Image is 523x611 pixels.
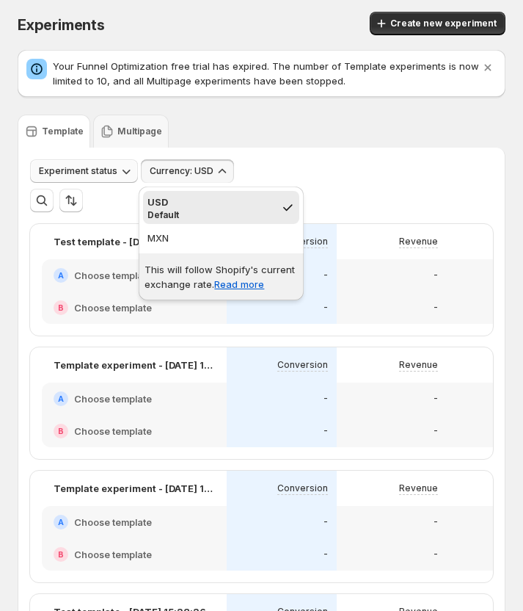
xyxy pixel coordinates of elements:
[39,165,117,177] span: Experiment status
[117,126,162,137] p: Multipage
[42,126,84,137] p: Template
[370,12,505,35] button: Create new experiment
[53,59,479,88] p: Your Funnel Optimization free trial has expired. The number of Template experiments is now limite...
[399,359,438,371] p: Revenue
[323,393,328,405] p: -
[434,549,438,560] p: -
[476,56,500,79] button: Dismiss notification
[74,300,152,315] h2: Choose template
[141,159,234,183] button: Currency: USD
[18,16,105,34] span: Experiments
[323,270,328,281] p: -
[59,189,83,212] button: Sort the results
[74,268,152,283] h2: Choose template
[147,209,276,221] p: Default
[434,516,438,528] p: -
[323,302,328,314] p: -
[54,481,215,496] p: Template experiment - [DATE] 11:34:13
[58,427,64,435] h2: B
[58,303,64,312] h2: B
[58,550,64,559] h2: B
[58,518,64,527] h2: A
[74,547,152,562] h2: Choose template
[74,424,152,438] h2: Choose template
[214,278,264,290] a: Read more
[277,482,328,494] p: Conversion
[54,234,205,249] p: Test template - [DATE] 15:42:52
[323,516,328,528] p: -
[30,159,138,183] button: Experiment status
[74,391,152,406] h2: Choose template
[147,232,169,244] span: MXN
[54,358,215,372] p: Template experiment - [DATE] 13:56:47
[58,271,64,280] h2: A
[277,359,328,371] p: Conversion
[323,549,328,560] p: -
[323,425,328,437] p: -
[145,262,298,292] p: This will follow Shopify's current exchange rate.
[434,393,438,405] p: -
[399,482,438,494] p: Revenue
[58,394,64,403] h2: A
[434,425,438,437] p: -
[150,165,213,177] span: Currency: USD
[399,236,438,247] p: Revenue
[147,195,276,209] div: USD
[390,18,497,29] span: Create new experiment
[74,515,152,529] h2: Choose template
[434,302,438,314] p: -
[434,270,438,281] p: -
